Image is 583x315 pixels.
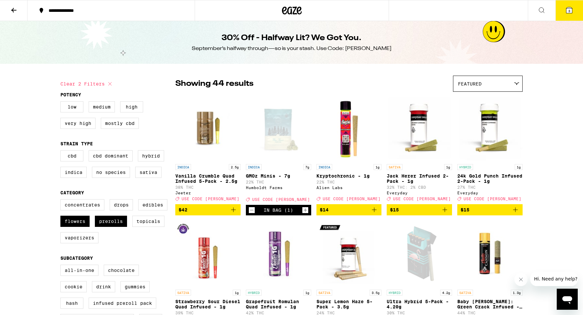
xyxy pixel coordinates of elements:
label: Vaporizers [60,232,98,243]
img: Jeeter - Baby Cannon: Green Crack Infused - 1.3g [457,221,523,286]
p: 39% THC [175,311,241,315]
p: 4.2g [440,290,452,296]
p: 1g [374,164,381,170]
a: Open page for Kryptochronic - 1g from Alien Labs [316,95,382,204]
img: Jeeter - Strawberry Sour Diesel Quad Infused - 1g [175,221,241,286]
label: Gummies [120,281,150,292]
div: In Bag (1) [264,207,293,213]
button: Add to bag [316,204,382,215]
div: September’s halfway through—so is your stash. Use Code: [PERSON_NAME] [192,45,392,52]
button: Clear 2 filters [60,76,114,92]
p: Grapefruit Romulan Quad Infused - 1g [246,299,311,309]
div: Alien Labs [316,185,382,190]
img: Alien Labs - Kryptochronic - 1g [316,95,382,161]
p: SATIVA [175,290,191,296]
p: HYBRID [457,164,473,170]
iframe: Close message [514,273,528,286]
label: Very High [60,118,96,129]
span: $15 [461,207,469,212]
p: SATIVA [316,290,332,296]
label: Drink [92,281,115,292]
p: INDICA [246,164,262,170]
p: 7g [303,164,311,170]
a: Open page for Jack Herer Infused 2-Pack - 1g from Everyday [387,95,452,204]
span: USE CODE [PERSON_NAME] [393,197,451,201]
img: Jeeter - Vanilla Crumble Quad Infused 5-Pack - 2.5g [175,95,241,161]
label: Medium [89,101,115,112]
span: USE CODE [PERSON_NAME] [182,197,239,201]
label: Mostly CBD [101,118,139,129]
p: Showing 44 results [175,78,253,89]
img: Everyday - Super Lemon Haze 5-Pack - 3.5g [316,221,382,286]
p: 22% THC [246,180,311,184]
p: 1.3g [511,290,523,296]
label: Hash [60,298,83,309]
label: CBD [60,150,83,161]
div: Jeeter [175,191,241,195]
label: Cookie [60,281,87,292]
button: Add to bag [175,204,241,215]
span: Featured [458,81,482,86]
label: Indica [60,167,87,178]
legend: Potency [60,92,81,97]
p: 27% THC [457,185,523,189]
p: Jack Herer Infused 2-Pack - 1g [387,173,452,184]
p: Vanilla Crumble Quad Infused 5-Pack - 2.5g [175,173,241,184]
button: Increment [302,207,309,213]
p: 3.5g [370,290,381,296]
span: $15 [390,207,399,212]
p: 1g [515,164,523,170]
p: 1g [444,164,452,170]
button: 3 [555,0,583,21]
label: Concentrates [60,199,104,210]
p: SATIVA [387,164,402,170]
div: Humboldt Farms [246,185,311,190]
iframe: Message from company [530,272,578,286]
label: Low [60,101,83,112]
p: Kryptochronic - 1g [316,173,382,179]
a: Open page for 24k Gold Punch Infused 2-Pack - 1g from Everyday [457,95,523,204]
legend: Category [60,190,84,195]
label: Topicals [132,216,164,227]
p: Ultra Hybrid 5-Pack - 4.20g [387,299,452,309]
button: Add to bag [387,204,452,215]
p: 30% THC [387,311,452,315]
a: Open page for GMOz Minis - 7g from Humboldt Farms [246,95,311,205]
img: Everyday - 24k Gold Punch Infused 2-Pack - 1g [457,95,523,161]
p: 22% THC [316,180,382,184]
button: Add to bag [457,204,523,215]
p: 38% THC [175,185,241,189]
div: Everyday [457,191,523,195]
label: Hybrid [138,150,164,161]
p: 42% THC [246,311,311,315]
span: USE CODE [PERSON_NAME] [252,197,310,202]
label: All-In-One [60,265,98,276]
img: Everyday - Jack Herer Infused 2-Pack - 1g [387,95,452,161]
p: 2.5g [229,164,241,170]
label: Infused Preroll Pack [89,298,156,309]
span: $42 [179,207,187,212]
div: Everyday [387,191,452,195]
p: 1g [303,290,311,296]
span: 3 [568,9,570,13]
label: Sativa [135,167,162,178]
iframe: Button to launch messaging window [557,289,578,310]
span: USE CODE [PERSON_NAME] [323,197,380,201]
p: 24% THC [316,311,382,315]
label: Edibles [138,199,167,210]
legend: Subcategory [60,255,93,261]
p: 32% THC: 2% CBD [387,185,452,189]
p: 1g [233,290,241,296]
p: HYBRID [246,290,262,296]
span: USE CODE [PERSON_NAME] [464,197,521,201]
p: INDICA [316,164,332,170]
label: Drops [110,199,133,210]
label: Chocolate [104,265,139,276]
p: Super Lemon Haze 5-Pack - 3.5g [316,299,382,309]
p: Strawberry Sour Diesel Quad Infused - 1g [175,299,241,309]
p: 44% THC [457,311,523,315]
p: INDICA [175,164,191,170]
img: Jeeter - Grapefruit Romulan Quad Infused - 1g [246,221,311,286]
span: $14 [320,207,329,212]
